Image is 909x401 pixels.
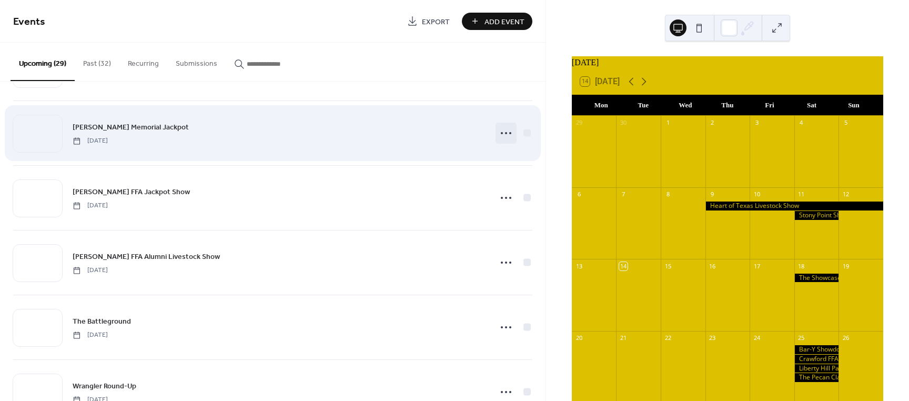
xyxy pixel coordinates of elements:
[580,95,622,116] div: Mon
[73,250,220,263] a: [PERSON_NAME] FFA Alumni Livestock Show
[709,191,716,198] div: 9
[575,334,583,342] div: 20
[575,262,583,270] div: 13
[11,43,75,81] button: Upcoming (29)
[619,191,627,198] div: 7
[73,122,189,133] span: [PERSON_NAME] Memorial Jackpot
[73,136,108,146] span: [DATE]
[794,274,839,283] div: The Showcase Jackpot Show
[619,262,627,270] div: 14
[842,334,850,342] div: 26
[664,95,706,116] div: Wed
[842,262,850,270] div: 19
[399,13,458,30] a: Export
[73,316,131,327] span: The Battleground
[73,381,136,392] span: Wrangler Round-Up
[572,56,883,69] div: [DATE]
[462,13,532,30] button: Add Event
[484,16,524,27] span: Add Event
[794,345,839,354] div: Bar-Y Showdown Prospect Show
[664,334,672,342] div: 22
[73,252,220,263] span: [PERSON_NAME] FFA Alumni Livestock Show
[13,12,45,32] span: Events
[794,211,839,220] div: Stony Point Showdown Swine Show
[73,186,190,198] a: [PERSON_NAME] FFA Jackpot Show
[709,334,716,342] div: 23
[753,334,761,342] div: 24
[619,119,627,127] div: 30
[709,119,716,127] div: 2
[706,95,749,116] div: Thu
[664,119,672,127] div: 1
[622,95,664,116] div: Tue
[794,355,839,364] div: Crawford FFA Stock Show
[619,334,627,342] div: 21
[73,330,108,340] span: [DATE]
[794,373,839,382] div: The Pecan Classic
[73,187,190,198] span: [PERSON_NAME] FFA Jackpot Show
[794,364,839,373] div: Liberty Hill Panther Classic
[842,191,850,198] div: 12
[75,43,119,80] button: Past (32)
[119,43,167,80] button: Recurring
[753,191,761,198] div: 10
[833,95,875,116] div: Sun
[709,262,716,270] div: 16
[73,380,136,392] a: Wrangler Round-Up
[797,191,805,198] div: 11
[422,16,450,27] span: Export
[73,315,131,327] a: The Battleground
[797,262,805,270] div: 18
[575,119,583,127] div: 29
[753,119,761,127] div: 3
[842,119,850,127] div: 5
[167,43,226,80] button: Submissions
[753,262,761,270] div: 17
[575,191,583,198] div: 6
[73,121,189,133] a: [PERSON_NAME] Memorial Jackpot
[791,95,833,116] div: Sat
[797,334,805,342] div: 25
[73,201,108,210] span: [DATE]
[73,266,108,275] span: [DATE]
[749,95,791,116] div: Fri
[797,119,805,127] div: 4
[664,262,672,270] div: 15
[705,202,883,210] div: Heart of Texas Livestock Show
[664,191,672,198] div: 8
